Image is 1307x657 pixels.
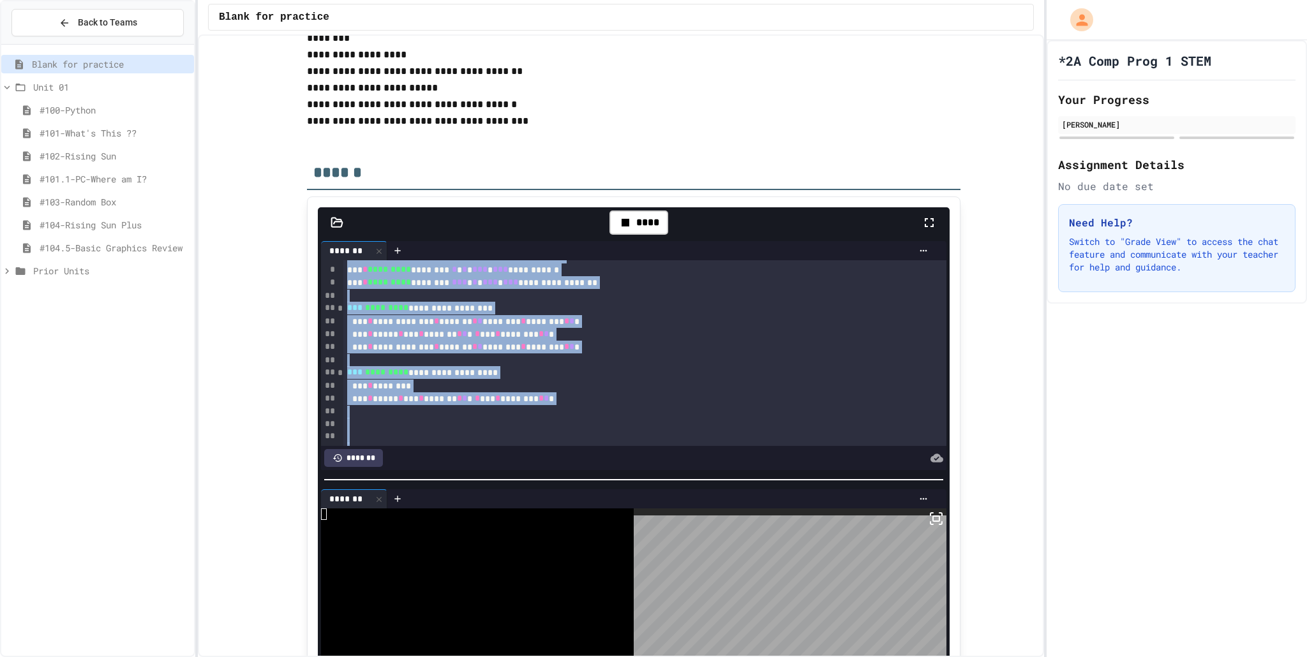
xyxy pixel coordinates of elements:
[1069,235,1285,274] p: Switch to "Grade View" to access the chat feature and communicate with your teacher for help and ...
[40,103,189,117] span: #100-Python
[1069,215,1285,230] h3: Need Help?
[40,241,189,255] span: #104.5-Basic Graphics Review
[40,172,189,186] span: #101.1-PC-Where am I?
[1057,5,1096,34] div: My Account
[11,9,184,36] button: Back to Teams
[40,126,189,140] span: #101-What's This ??
[40,218,189,232] span: #104-Rising Sun Plus
[1058,91,1296,108] h2: Your Progress
[1058,52,1211,70] h1: *2A Comp Prog 1 STEM
[40,195,189,209] span: #103-Random Box
[78,16,137,29] span: Back to Teams
[32,57,189,71] span: Blank for practice
[40,149,189,163] span: #102-Rising Sun
[33,264,189,277] span: Prior Units
[1062,119,1292,130] div: [PERSON_NAME]
[33,80,189,94] span: Unit 01
[1058,156,1296,173] h2: Assignment Details
[219,10,329,25] span: Blank for practice
[1058,179,1296,194] div: No due date set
